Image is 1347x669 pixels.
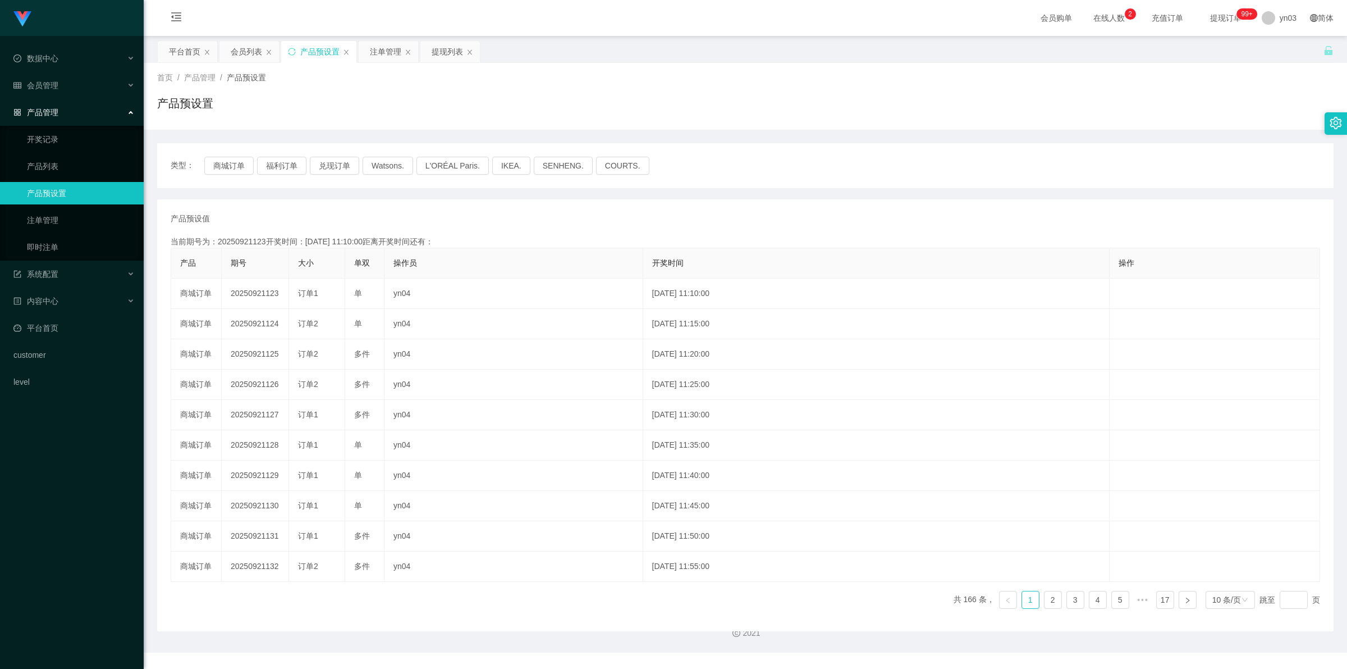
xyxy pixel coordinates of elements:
td: 商城订单 [171,309,222,339]
li: 5 [1111,591,1129,609]
button: L'ORÉAL Paris. [416,157,489,175]
sup: 2 [1125,8,1136,20]
td: [DATE] 11:15:00 [643,309,1110,339]
span: 单 [354,440,362,449]
td: yn04 [384,279,643,309]
td: 20250921129 [222,461,289,491]
td: 20250921125 [222,339,289,370]
a: 3 [1067,591,1084,608]
i: 图标: right [1184,597,1191,604]
td: 商城订单 [171,400,222,430]
div: 会员列表 [231,41,262,62]
td: 商城订单 [171,552,222,582]
span: 大小 [298,258,314,267]
i: 图标: table [13,81,21,89]
a: 即时注单 [27,236,135,258]
button: SENHENG. [534,157,593,175]
td: yn04 [384,461,643,491]
span: 产品预设置 [227,73,266,82]
span: 系统配置 [13,270,58,279]
td: yn04 [384,370,643,400]
i: 图标: appstore-o [13,108,21,116]
span: 产品 [180,258,196,267]
span: 订单2 [298,562,318,571]
img: logo.9652507e.png [13,11,31,27]
a: customer [13,344,135,366]
li: 4 [1089,591,1107,609]
span: 数据中心 [13,54,58,63]
i: 图标: close [204,49,210,56]
button: COURTS. [596,157,649,175]
td: 20250921127 [222,400,289,430]
span: 提现订单 [1204,14,1247,22]
div: 提现列表 [432,41,463,62]
i: 图标: global [1310,14,1318,22]
span: / [220,73,222,82]
td: 商城订单 [171,339,222,370]
td: [DATE] 11:20:00 [643,339,1110,370]
i: 图标: form [13,270,21,278]
td: yn04 [384,339,643,370]
td: 20250921131 [222,521,289,552]
td: [DATE] 11:30:00 [643,400,1110,430]
li: 3 [1066,591,1084,609]
i: 图标: close [466,49,473,56]
td: 商城订单 [171,430,222,461]
td: 商城订单 [171,521,222,552]
i: 图标: down [1241,597,1248,604]
button: 商城订单 [204,157,254,175]
li: 2 [1044,591,1062,609]
span: 订单1 [298,440,318,449]
li: 1 [1021,591,1039,609]
i: 图标: setting [1330,117,1342,129]
span: 操作 [1119,258,1134,267]
td: [DATE] 11:40:00 [643,461,1110,491]
td: [DATE] 11:50:00 [643,521,1110,552]
span: 多件 [354,562,370,571]
td: [DATE] 11:25:00 [643,370,1110,400]
td: 商城订单 [171,370,222,400]
span: 单双 [354,258,370,267]
td: 20250921132 [222,552,289,582]
p: 2 [1128,8,1132,20]
span: 订单2 [298,349,318,358]
span: 多件 [354,380,370,389]
td: yn04 [384,552,643,582]
span: 单 [354,501,362,510]
span: 订单2 [298,380,318,389]
i: 图标: profile [13,297,21,305]
span: 在线人数 [1088,14,1130,22]
span: 订单1 [298,531,318,540]
td: 20250921123 [222,279,289,309]
button: 兑现订单 [310,157,359,175]
td: 商城订单 [171,461,222,491]
a: 1 [1022,591,1039,608]
div: 注单管理 [370,41,401,62]
h1: 产品预设置 [157,95,213,112]
div: 2021 [153,627,1338,639]
a: 图标: dashboard平台首页 [13,317,135,339]
td: yn04 [384,430,643,461]
td: yn04 [384,309,643,339]
span: 产品管理 [13,108,58,117]
a: 注单管理 [27,209,135,231]
div: 平台首页 [169,41,200,62]
td: 20250921130 [222,491,289,521]
td: [DATE] 11:10:00 [643,279,1110,309]
i: 图标: sync [288,48,296,56]
li: 共 166 条， [954,591,995,609]
span: 单 [354,289,362,298]
a: 产品预设置 [27,182,135,204]
i: 图标: close [405,49,411,56]
td: 20250921128 [222,430,289,461]
a: 17 [1157,591,1174,608]
span: 单 [354,471,362,480]
span: 会员管理 [13,81,58,90]
button: 福利订单 [257,157,306,175]
span: 产品预设值 [171,213,210,225]
a: 2 [1044,591,1061,608]
span: 类型： [171,157,204,175]
td: 20250921124 [222,309,289,339]
i: 图标: copyright [732,629,740,637]
td: 20250921126 [222,370,289,400]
